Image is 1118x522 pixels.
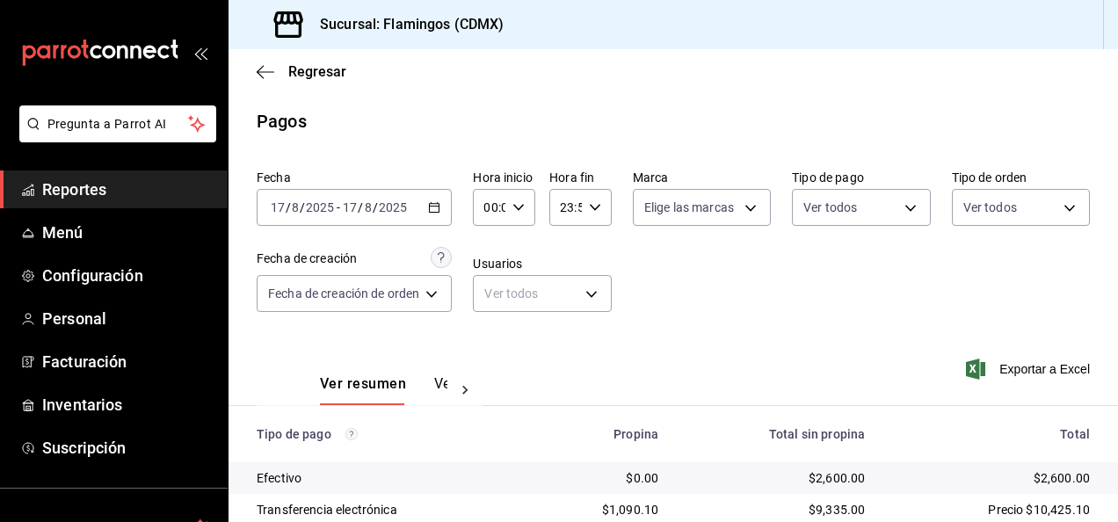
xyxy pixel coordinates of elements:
[12,127,216,146] a: Pregunta a Parrot AI
[969,359,1090,380] button: Exportar a Excel
[546,501,658,518] div: $1,090.10
[893,427,1090,441] div: Total
[300,200,305,214] span: /
[893,469,1090,487] div: $2,600.00
[686,501,865,518] div: $9,335.00
[306,14,504,35] h3: Sucursal: Flamingos (CDMX)
[257,108,307,134] div: Pagos
[358,200,363,214] span: /
[42,395,122,414] font: Inventarios
[342,200,358,214] input: --
[686,469,865,487] div: $2,600.00
[549,171,612,184] label: Hora fin
[952,171,1090,184] label: Tipo de orden
[364,200,373,214] input: --
[320,375,447,405] div: Pestañas de navegación
[288,63,346,80] span: Regresar
[193,46,207,60] button: open_drawer_menu
[999,362,1090,376] font: Exportar a Excel
[337,200,340,214] span: -
[42,266,143,285] font: Configuración
[633,171,771,184] label: Marca
[19,105,216,142] button: Pregunta a Parrot AI
[963,199,1017,216] span: Ver todos
[42,223,83,242] font: Menú
[257,427,331,441] font: Tipo de pago
[473,257,611,270] label: Usuarios
[257,469,518,487] div: Efectivo
[42,439,126,457] font: Suscripción
[47,115,189,134] span: Pregunta a Parrot AI
[686,427,865,441] div: Total sin propina
[42,180,106,199] font: Reportes
[378,200,408,214] input: ----
[42,352,127,371] font: Facturación
[305,200,335,214] input: ----
[803,199,857,216] span: Ver todos
[286,200,291,214] span: /
[268,285,419,302] span: Fecha de creación de orden
[270,200,286,214] input: --
[893,501,1090,518] div: Precio $10,425.10
[644,199,734,216] span: Elige las marcas
[546,469,658,487] div: $0.00
[257,171,452,184] label: Fecha
[42,309,106,328] font: Personal
[373,200,378,214] span: /
[291,200,300,214] input: --
[320,375,406,393] font: Ver resumen
[345,428,358,440] svg: Los pagos realizados con Pay y otras terminales son montos brutos.
[257,63,346,80] button: Regresar
[546,427,658,441] div: Propina
[257,501,518,518] div: Transferencia electrónica
[473,171,535,184] label: Hora inicio
[792,171,930,184] label: Tipo de pago
[434,375,500,405] button: Ver pagos
[473,275,611,312] div: Ver todos
[257,250,357,268] div: Fecha de creación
